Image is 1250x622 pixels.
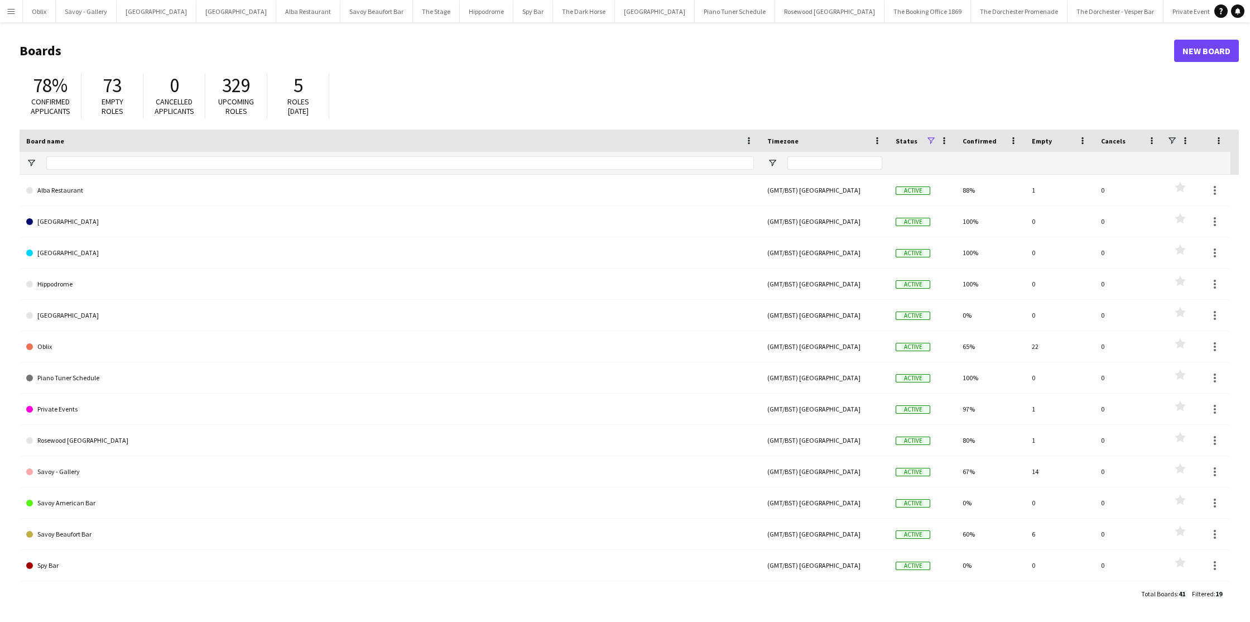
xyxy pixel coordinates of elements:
[553,1,615,22] button: The Dark Horse
[761,456,889,487] div: (GMT/BST) [GEOGRAPHIC_DATA]
[117,1,196,22] button: [GEOGRAPHIC_DATA]
[294,73,303,98] span: 5
[761,425,889,456] div: (GMT/BST) [GEOGRAPHIC_DATA]
[896,280,930,289] span: Active
[1025,519,1094,549] div: 6
[26,519,754,550] a: Savoy Beaufort Bar
[31,97,70,116] span: Confirmed applicants
[956,456,1025,487] div: 67%
[761,394,889,424] div: (GMT/BST) [GEOGRAPHIC_DATA]
[1025,581,1094,612] div: 5
[196,1,276,22] button: [GEOGRAPHIC_DATA]
[761,519,889,549] div: (GMT/BST) [GEOGRAPHIC_DATA]
[896,374,930,382] span: Active
[956,550,1025,581] div: 0%
[1025,425,1094,456] div: 1
[896,499,930,508] span: Active
[1094,300,1164,331] div: 0
[46,156,754,170] input: Board name Filter Input
[956,237,1025,268] div: 100%
[896,218,930,226] span: Active
[102,97,123,116] span: Empty roles
[695,1,775,22] button: Piano Tuner Schedule
[761,487,889,518] div: (GMT/BST) [GEOGRAPHIC_DATA]
[26,269,754,300] a: Hippodrome
[761,175,889,205] div: (GMT/BST) [GEOGRAPHIC_DATA]
[26,158,36,168] button: Open Filter Menu
[1025,175,1094,205] div: 1
[1068,1,1164,22] button: The Dorchester - Vesper Bar
[896,186,930,195] span: Active
[413,1,460,22] button: The Stage
[155,97,194,116] span: Cancelled applicants
[761,300,889,331] div: (GMT/BST) [GEOGRAPHIC_DATA]
[761,331,889,362] div: (GMT/BST) [GEOGRAPHIC_DATA]
[1094,394,1164,424] div: 0
[1094,550,1164,581] div: 0
[1094,456,1164,487] div: 0
[33,73,68,98] span: 78%
[56,1,117,22] button: Savoy - Gallery
[884,1,971,22] button: The Booking Office 1869
[896,437,930,445] span: Active
[1094,237,1164,268] div: 0
[896,562,930,570] span: Active
[1192,590,1214,598] span: Filtered
[1025,550,1094,581] div: 0
[963,137,997,145] span: Confirmed
[1141,583,1185,605] div: :
[1164,1,1222,22] button: Private Events
[767,158,777,168] button: Open Filter Menu
[956,269,1025,299] div: 100%
[761,269,889,299] div: (GMT/BST) [GEOGRAPHIC_DATA]
[615,1,695,22] button: [GEOGRAPHIC_DATA]
[896,405,930,414] span: Active
[1174,40,1239,62] a: New Board
[26,456,754,487] a: Savoy - Gallery
[956,581,1025,612] div: 50%
[1025,362,1094,393] div: 0
[26,550,754,581] a: Spy Bar
[1094,331,1164,362] div: 0
[761,550,889,581] div: (GMT/BST) [GEOGRAPHIC_DATA]
[222,73,251,98] span: 329
[1094,206,1164,237] div: 0
[1094,581,1164,612] div: 0
[218,97,254,116] span: Upcoming roles
[26,394,754,425] a: Private Events
[1025,300,1094,331] div: 0
[103,73,122,98] span: 73
[26,137,64,145] span: Board name
[761,206,889,237] div: (GMT/BST) [GEOGRAPHIC_DATA]
[23,1,56,22] button: Oblix
[1032,137,1052,145] span: Empty
[26,331,754,362] a: Oblix
[956,175,1025,205] div: 88%
[956,487,1025,518] div: 0%
[1094,269,1164,299] div: 0
[26,206,754,237] a: [GEOGRAPHIC_DATA]
[956,425,1025,456] div: 80%
[1215,590,1222,598] span: 19
[460,1,513,22] button: Hippodrome
[896,343,930,351] span: Active
[26,237,754,269] a: [GEOGRAPHIC_DATA]
[1094,519,1164,549] div: 0
[287,97,309,116] span: Roles [DATE]
[1025,487,1094,518] div: 0
[1025,269,1094,299] div: 0
[1025,331,1094,362] div: 22
[896,468,930,476] span: Active
[26,175,754,206] a: Alba Restaurant
[896,530,930,539] span: Active
[26,487,754,519] a: Savoy American Bar
[761,362,889,393] div: (GMT/BST) [GEOGRAPHIC_DATA]
[767,137,799,145] span: Timezone
[1094,362,1164,393] div: 0
[1025,237,1094,268] div: 0
[1101,137,1126,145] span: Cancels
[26,300,754,331] a: [GEOGRAPHIC_DATA]
[761,581,889,612] div: (GMT/BST) [GEOGRAPHIC_DATA]
[26,362,754,394] a: Piano Tuner Schedule
[1025,206,1094,237] div: 0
